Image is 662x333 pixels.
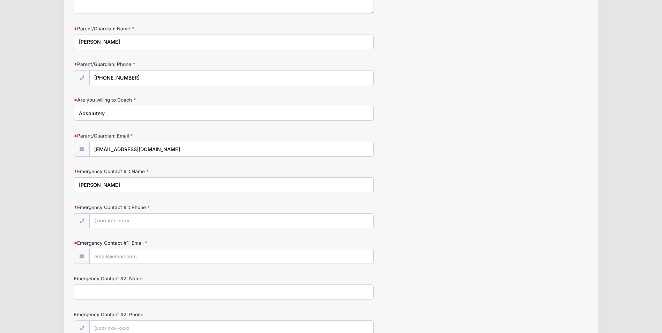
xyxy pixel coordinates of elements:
label: Emergency Contact #1: Name [74,168,245,175]
label: Emergency Contact #2: Name [74,275,245,282]
label: Parent/Guardian: Email [74,132,245,139]
input: email@email.com [89,249,374,264]
label: Are you willing to Coach [74,96,245,103]
label: Emergency Contact #1: Email [74,239,245,246]
input: email@email.com [89,142,374,157]
label: Emergency Contact #2: Phone [74,311,245,318]
input: (xxx) xxx-xxxx [89,70,374,85]
label: Parent/Guardian: Phone [74,61,245,68]
label: Emergency Contact #1: Phone [74,204,245,211]
label: Parent/Guardian: Name [74,25,245,32]
input: (xxx) xxx-xxxx [89,213,374,228]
